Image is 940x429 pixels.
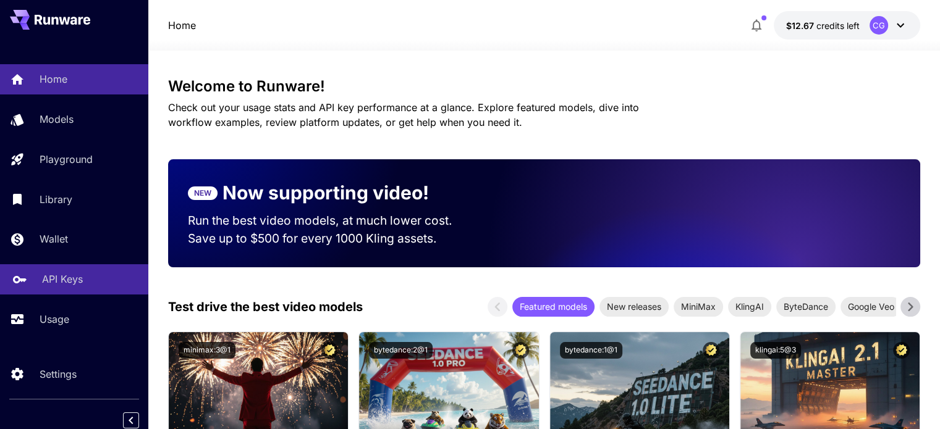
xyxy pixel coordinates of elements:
[40,192,72,207] p: Library
[222,179,429,207] p: Now supporting video!
[40,72,67,86] p: Home
[703,342,719,359] button: Certified Model – Vetted for best performance and includes a commercial license.
[168,101,639,128] span: Check out your usage stats and API key performance at a glance. Explore featured models, dive int...
[728,297,771,317] div: KlingAI
[188,230,476,248] p: Save up to $500 for every 1000 Kling assets.
[40,312,69,327] p: Usage
[840,297,902,317] div: Google Veo
[512,342,529,359] button: Certified Model – Vetted for best performance and includes a commercial license.
[123,412,139,428] button: Collapse sidebar
[512,297,595,317] div: Featured models
[40,367,77,381] p: Settings
[674,297,723,317] div: MiniMax
[774,11,920,40] button: $12.6716CG
[728,300,771,313] span: KlingAI
[40,112,74,127] p: Models
[816,20,860,31] span: credits left
[42,272,83,286] p: API Keys
[776,300,836,313] span: ByteDance
[786,19,860,32] div: $12.6716
[674,300,723,313] span: MiniMax
[369,342,433,359] button: bytedance:2@1
[168,18,196,33] a: Home
[599,300,669,313] span: New releases
[512,300,595,313] span: Featured models
[40,231,68,246] p: Wallet
[560,342,622,359] button: bytedance:1@1
[168,78,920,95] h3: Welcome to Runware!
[750,342,801,359] button: klingai:5@3
[893,342,910,359] button: Certified Model – Vetted for best performance and includes a commercial license.
[786,20,816,31] span: $12.67
[194,188,211,199] p: NEW
[168,18,196,33] nav: breadcrumb
[599,297,669,317] div: New releases
[840,300,902,313] span: Google Veo
[321,342,338,359] button: Certified Model – Vetted for best performance and includes a commercial license.
[40,152,93,167] p: Playground
[188,212,476,230] p: Run the best video models, at much lower cost.
[776,297,836,317] div: ByteDance
[179,342,235,359] button: minimax:3@1
[168,298,363,316] p: Test drive the best video models
[870,16,888,35] div: CG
